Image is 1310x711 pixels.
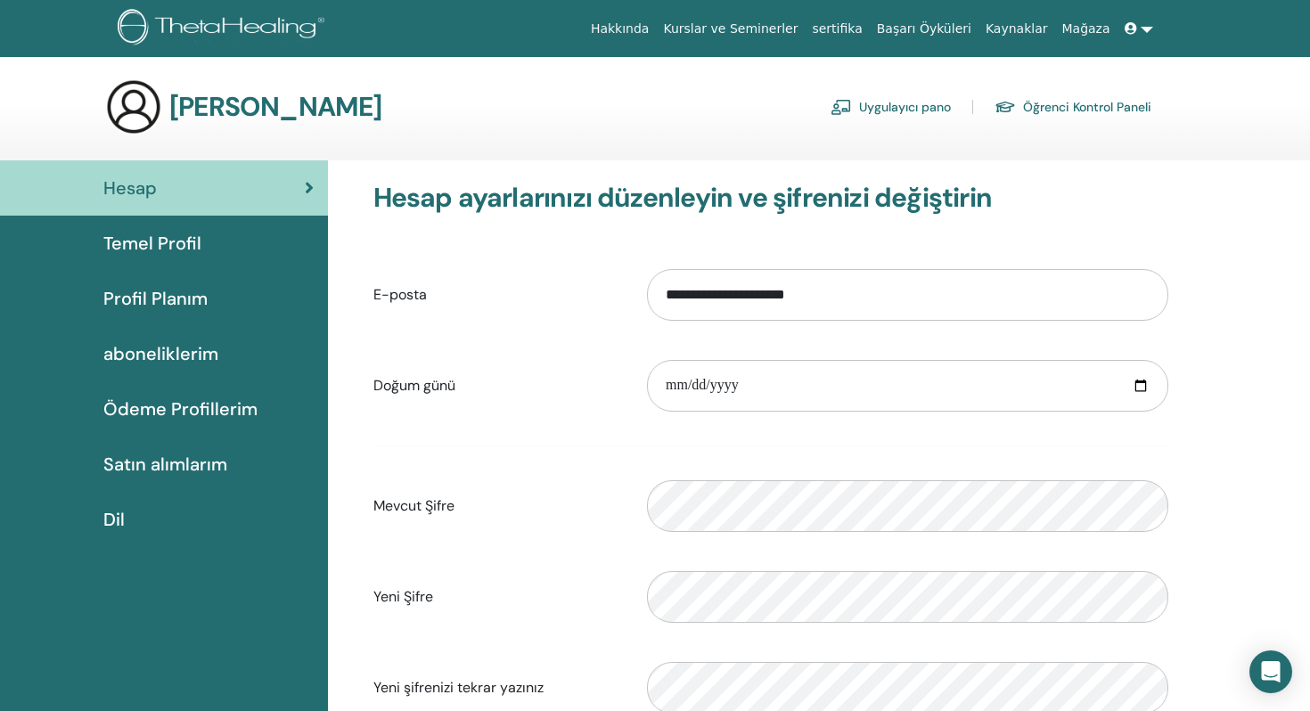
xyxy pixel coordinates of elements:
[103,230,201,257] span: Temel Profil
[360,278,634,312] label: E-posta
[656,12,805,45] a: Kurslar ve Seminerler
[360,489,634,523] label: Mevcut Şifre
[831,99,852,115] img: chalkboard-teacher.svg
[831,93,951,121] a: Uygulayıcı pano
[870,12,978,45] a: Başarı Öyküleri
[978,12,1055,45] a: Kaynaklar
[103,451,227,478] span: Satın alımlarım
[103,285,208,312] span: Profil Planım
[103,175,157,201] span: Hesap
[103,340,218,367] span: aboneliklerim
[103,396,258,422] span: Ödeme Profillerim
[995,93,1151,121] a: Öğrenci Kontrol Paneli
[105,78,162,135] img: generic-user-icon.jpg
[360,671,634,705] label: Yeni şifrenizi tekrar yazınız
[995,100,1016,115] img: graduation-cap.svg
[118,9,331,49] img: logo.png
[373,182,1169,214] h3: Hesap ayarlarınızı düzenleyin ve şifrenizi değiştirin
[1249,650,1292,693] div: Open Intercom Messenger
[584,12,657,45] a: Hakkında
[169,91,382,123] h3: [PERSON_NAME]
[805,12,869,45] a: sertifika
[360,369,634,403] label: Doğum günü
[360,580,634,614] label: Yeni Şifre
[103,506,125,533] span: Dil
[1054,12,1117,45] a: Mağaza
